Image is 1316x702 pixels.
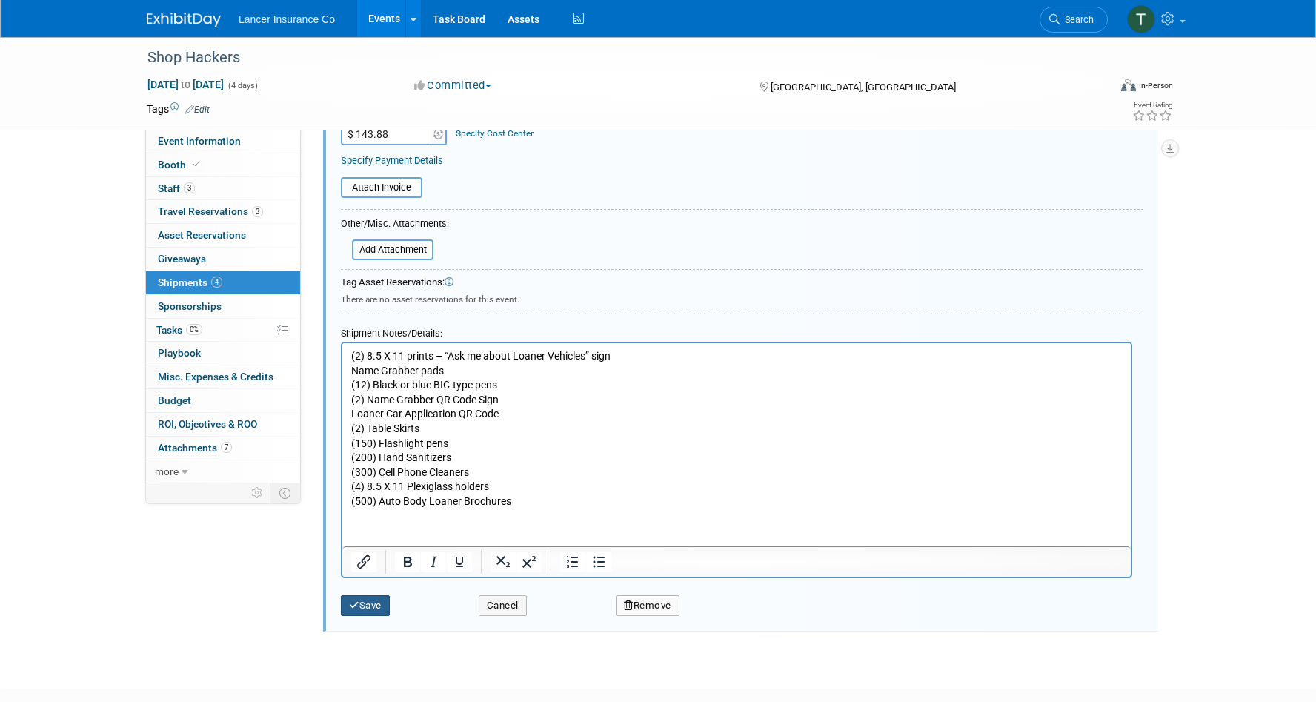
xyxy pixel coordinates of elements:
[156,324,202,336] span: Tasks
[221,442,232,453] span: 7
[158,418,257,430] span: ROI, Objectives & ROO
[185,105,210,115] a: Edit
[516,552,542,572] button: Superscript
[147,78,225,91] span: [DATE] [DATE]
[146,177,300,200] a: Staff3
[146,153,300,176] a: Booth
[341,290,1143,306] div: There are no asset reservations for this event.
[341,276,1143,290] div: Tag Asset Reservations:
[409,78,497,93] button: Committed
[342,343,1131,546] iframe: Rich Text Area
[158,253,206,265] span: Giveaways
[158,300,222,312] span: Sponsorships
[1121,79,1136,91] img: Format-Inperson.png
[1060,14,1094,25] span: Search
[158,394,191,406] span: Budget
[270,483,301,503] td: Toggle Event Tabs
[1020,77,1173,99] div: Event Format
[158,205,263,217] span: Travel Reservations
[341,217,449,234] div: Other/Misc. Attachments:
[211,277,222,288] span: 4
[146,460,300,483] a: more
[158,229,246,241] span: Asset Reservations
[146,365,300,388] a: Misc. Expenses & Credits
[586,552,611,572] button: Bullet list
[1040,7,1108,33] a: Search
[158,135,241,147] span: Event Information
[227,81,258,90] span: (4 days)
[616,595,679,616] button: Remove
[158,182,195,194] span: Staff
[146,248,300,271] a: Giveaways
[341,320,1132,342] div: Shipment Notes/Details:
[158,442,232,454] span: Attachments
[158,159,203,170] span: Booth
[184,182,195,193] span: 3
[147,102,210,116] td: Tags
[1138,80,1173,91] div: In-Person
[1132,102,1172,109] div: Event Rating
[245,483,270,503] td: Personalize Event Tab Strip
[142,44,1086,71] div: Shop Hackers
[341,595,390,616] button: Save
[395,552,420,572] button: Bold
[421,552,446,572] button: Italic
[155,466,179,477] span: more
[158,347,201,359] span: Playbook
[147,13,221,27] img: ExhibitDay
[1127,5,1155,33] img: Terrence Forrest
[146,437,300,460] a: Attachments7
[186,324,202,335] span: 0%
[491,552,516,572] button: Subscript
[456,128,534,139] a: Specify Cost Center
[146,319,300,342] a: Tasks0%
[479,595,527,616] button: Cancel
[146,130,300,153] a: Event Information
[341,155,443,166] a: Specify Payment Details
[158,371,273,383] span: Misc. Expenses & Credits
[351,552,376,572] button: Insert/edit link
[146,271,300,294] a: Shipments4
[239,13,335,25] span: Lancer Insurance Co
[146,295,300,318] a: Sponsorships
[146,413,300,436] a: ROI, Objectives & ROO
[560,552,585,572] button: Numbered list
[447,552,472,572] button: Underline
[146,342,300,365] a: Playbook
[771,82,956,93] span: [GEOGRAPHIC_DATA], [GEOGRAPHIC_DATA]
[193,160,200,168] i: Booth reservation complete
[146,224,300,247] a: Asset Reservations
[146,200,300,223] a: Travel Reservations3
[146,389,300,412] a: Budget
[179,79,193,90] span: to
[252,206,263,217] span: 3
[158,277,222,288] span: Shipments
